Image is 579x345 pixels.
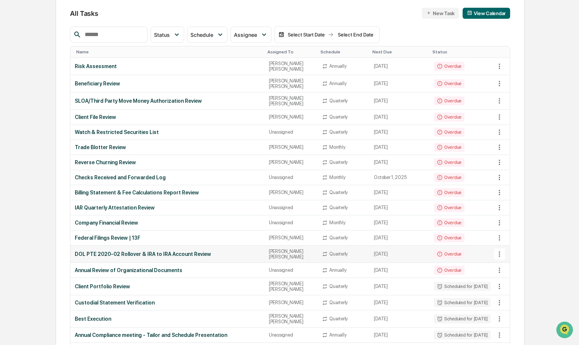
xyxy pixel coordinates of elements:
div: Select Start Date [286,32,326,38]
img: arrow right [328,32,334,38]
div: Annually [329,267,346,273]
div: Watch & Restricted Securities List [75,129,260,135]
p: How can we help? [7,15,134,27]
div: Reverse Churning Review [75,159,260,165]
div: [PERSON_NAME] [269,144,313,150]
div: 🗄️ [53,94,59,99]
div: Quarterly [329,284,348,289]
div: Quarterly [329,205,348,210]
div: Toggle SortBy [432,49,492,54]
div: Overdue [434,62,464,71]
img: 1746055101610-c473b297-6a78-478c-a979-82029cc54cd1 [7,56,21,70]
div: We're available if you need us! [25,64,93,70]
div: Select End Date [335,32,376,38]
div: Toggle SortBy [372,49,427,54]
div: Best Execution [75,316,260,322]
div: Toggle SortBy [267,49,315,54]
span: All Tasks [70,10,98,17]
div: [PERSON_NAME] [PERSON_NAME] [269,249,313,260]
button: View Calendar [463,8,510,19]
td: [DATE] [369,200,429,215]
div: Unassigned [269,129,313,135]
div: Overdue [434,158,464,167]
div: Risk Assessment [75,63,260,69]
div: Client Portfolio Review [75,284,260,289]
div: Scheduled for [DATE] [434,331,491,339]
div: Overdue [434,128,464,137]
div: Annually [329,81,346,86]
div: Overdue [434,188,464,197]
a: Powered byPylon [52,124,89,130]
div: Overdue [434,218,464,227]
div: Monthly [329,175,345,180]
div: [PERSON_NAME] [269,235,313,240]
span: Status [154,32,170,38]
div: Billing Statement & Fee Calculations Report Review [75,190,260,196]
div: 🔎 [7,108,13,113]
div: Annual Review of Organizational Documents [75,267,260,273]
div: Overdue [434,96,464,105]
div: Scheduled for [DATE] [434,282,491,291]
div: Annually [329,63,346,69]
div: [PERSON_NAME] [PERSON_NAME] [269,281,313,292]
div: Unassigned [269,205,313,210]
td: [DATE] [369,155,429,170]
a: 🗄️Attestations [50,90,94,103]
div: Toggle SortBy [76,49,262,54]
button: Start new chat [125,59,134,67]
a: 🔎Data Lookup [4,104,49,117]
div: Scheduled for [DATE] [434,298,491,307]
div: Quarterly [329,129,348,135]
div: Annually [329,332,346,338]
div: Scheduled for [DATE] [434,314,491,323]
div: Unassigned [269,267,313,273]
div: [PERSON_NAME] [269,190,313,195]
td: [DATE] [369,263,429,278]
td: [DATE] [369,295,429,310]
div: Quarterly [329,251,348,257]
td: [DATE] [369,75,429,92]
div: Start new chat [25,56,121,64]
div: Annual Compliance meeting - Tailor and Schedule Presentation [75,332,260,338]
div: Quarterly [329,316,348,321]
div: [PERSON_NAME] [PERSON_NAME] [269,61,313,72]
td: [DATE] [369,92,429,110]
div: IAR Quarterly Attestation Review [75,205,260,211]
div: [PERSON_NAME] [PERSON_NAME] [269,95,313,106]
div: Overdue [434,113,464,122]
div: Federal Filings Review | 13F [75,235,260,241]
div: Quarterly [329,300,348,305]
td: [DATE] [369,246,429,263]
span: Pylon [73,125,89,130]
div: Quarterly [329,159,348,165]
div: Overdue [434,250,464,258]
div: [PERSON_NAME] [PERSON_NAME] [269,78,313,89]
div: Unassigned [269,175,313,180]
iframe: Open customer support [555,321,575,341]
div: Toggle SortBy [320,49,366,54]
div: Client File Review [75,114,260,120]
div: [PERSON_NAME] [PERSON_NAME] [269,313,313,324]
div: Unassigned [269,332,313,338]
div: Company Financial Review [75,220,260,226]
div: 🖐️ [7,94,13,99]
img: calendar [467,10,472,15]
div: Custodial Statement Verification [75,300,260,306]
td: [DATE] [369,140,429,155]
td: [DATE] [369,328,429,343]
td: [DATE] [369,215,429,230]
a: 🖐️Preclearance [4,90,50,103]
td: [DATE] [369,310,429,328]
td: [DATE] [369,278,429,295]
td: October 1, 2025 [369,170,429,185]
div: Trade Blotter Review [75,144,260,150]
div: Quarterly [329,98,348,103]
td: [DATE] [369,58,429,75]
span: Assignee [234,32,257,38]
td: [DATE] [369,110,429,125]
div: [PERSON_NAME] [269,300,313,305]
div: Unassigned [269,220,313,225]
div: Overdue [434,173,464,182]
